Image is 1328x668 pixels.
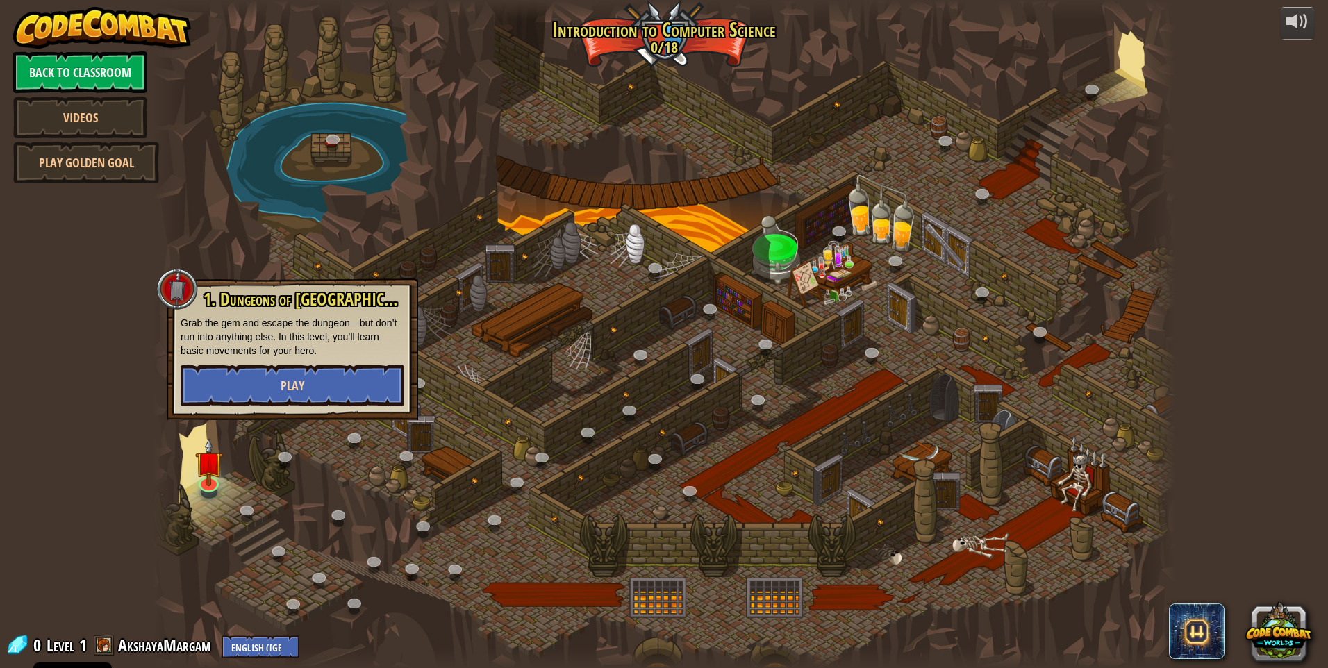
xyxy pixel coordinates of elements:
img: CodeCombat - Learn how to code by playing a game [13,7,191,49]
a: AkshayaMargam [118,634,215,656]
span: 0 [33,634,45,656]
a: Back to Classroom [13,51,147,93]
p: Grab the gem and escape the dungeon—but don’t run into anything else. In this level, you’ll learn... [181,316,404,358]
span: 1 [79,634,87,656]
img: level-banner-unstarted.png [195,438,223,486]
button: Adjust volume [1280,7,1315,40]
span: Play [281,377,304,394]
a: Videos [13,97,147,138]
span: 1. Dungeons of [GEOGRAPHIC_DATA] [204,287,429,311]
a: Play Golden Goal [13,142,159,183]
span: Level [47,634,74,657]
button: Play [181,365,404,406]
